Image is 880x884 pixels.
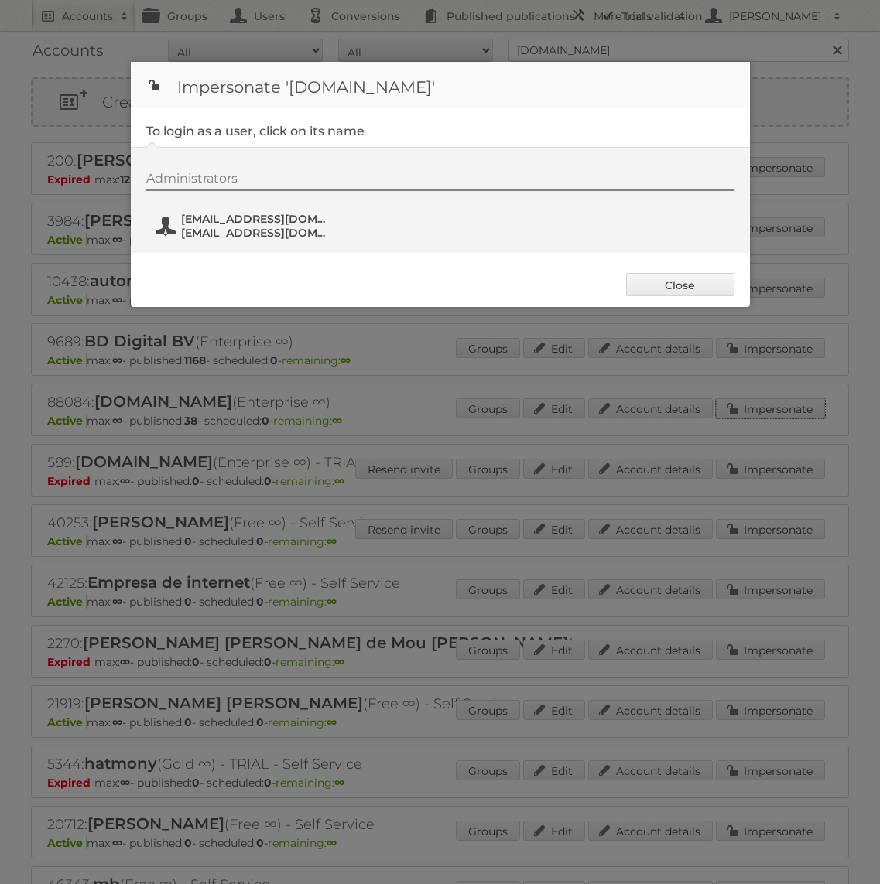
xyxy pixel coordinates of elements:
legend: To login as a user, click on its name [146,124,365,138]
div: Administrators [146,171,734,191]
a: Close [626,273,734,296]
h1: Impersonate '[DOMAIN_NAME]' [131,62,750,108]
span: [EMAIL_ADDRESS][DOMAIN_NAME] [181,226,331,240]
span: [EMAIL_ADDRESS][DOMAIN_NAME] [181,212,331,226]
button: [EMAIL_ADDRESS][DOMAIN_NAME] [EMAIL_ADDRESS][DOMAIN_NAME] [154,210,336,241]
